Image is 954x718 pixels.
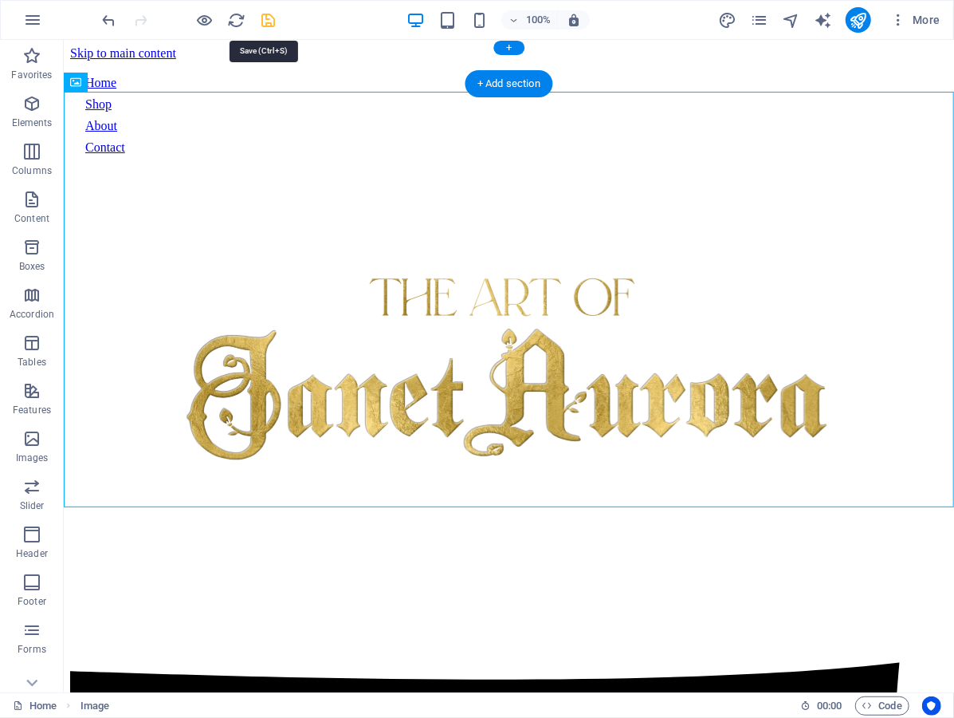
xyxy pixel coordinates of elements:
[849,11,867,30] i: Publish
[855,696,909,716] button: Code
[16,547,48,560] p: Header
[20,499,45,512] p: Slider
[18,595,46,608] p: Footer
[846,7,871,33] button: publish
[12,116,53,129] p: Elements
[12,164,52,177] p: Columns
[100,11,119,30] i: Undo: Font (Cinzel Decorative -> "Bona Nova SC") (Ctrl+Z)
[750,11,768,30] i: Pages (Ctrl+Alt+S)
[14,212,49,225] p: Content
[800,696,842,716] h6: Session time
[862,696,902,716] span: Code
[782,10,801,30] button: navigator
[18,356,46,369] p: Tables
[890,12,940,28] span: More
[18,643,46,656] p: Forms
[465,70,553,97] div: + Add section
[80,696,109,716] nav: breadcrumb
[501,10,558,30] button: 100%
[828,700,830,712] span: :
[884,7,947,33] button: More
[814,10,833,30] button: text_generator
[6,6,112,20] a: Skip to main content
[922,696,941,716] button: Usercentrics
[195,10,214,30] button: Click here to leave preview mode and continue editing
[782,11,800,30] i: Navigator
[493,41,524,55] div: +
[750,10,769,30] button: pages
[525,10,551,30] h6: 100%
[718,10,737,30] button: design
[13,404,51,416] p: Features
[16,452,49,464] p: Images
[227,10,246,30] button: reload
[10,308,54,321] p: Accordion
[817,696,842,716] span: 00 00
[814,11,832,30] i: AI Writer
[19,260,45,273] p: Boxes
[567,13,581,27] i: On resize automatically adjust zoom level to fit chosen device.
[13,696,57,716] a: Click to cancel selection. Double-click to open Pages
[11,69,52,81] p: Favorites
[80,696,109,716] span: Click to select. Double-click to edit
[100,10,119,30] button: undo
[259,10,278,30] button: save
[718,11,736,30] i: Design (Ctrl+Alt+Y)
